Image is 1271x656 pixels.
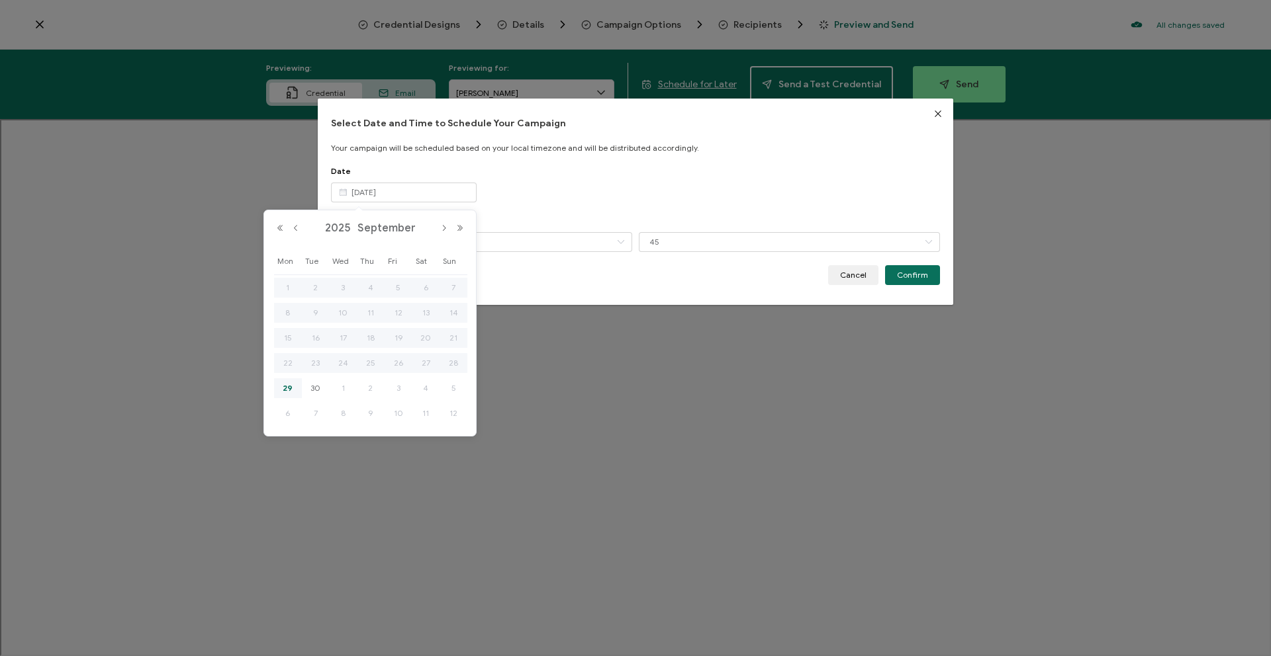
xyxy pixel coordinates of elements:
[446,355,461,371] span: 28
[418,380,434,396] span: 4
[412,248,440,275] th: Sat
[440,248,467,275] th: Sun
[302,248,330,275] th: Tue
[280,305,296,321] span: 8
[418,405,434,421] span: 11
[308,280,324,296] span: 2
[446,405,461,421] span: 12
[363,355,379,371] span: 25
[639,232,940,252] input: Select
[308,405,324,421] span: 7
[418,280,434,296] span: 6
[331,166,351,176] span: Date
[363,405,379,421] span: 9
[452,224,468,233] button: Next Year
[322,222,354,235] span: 2025
[280,280,296,296] span: 1
[885,265,940,285] button: Confirm
[308,330,324,346] span: 16
[272,224,288,233] button: Previous Year
[391,380,406,396] span: 3
[363,280,379,296] span: 4
[335,305,351,321] span: 10
[335,405,351,421] span: 8
[418,330,434,346] span: 20
[280,330,296,346] span: 15
[391,280,406,296] span: 5
[354,222,419,235] span: September
[308,355,324,371] span: 23
[331,118,940,130] h1: Select Date and Time to Schedule Your Campaign
[446,280,461,296] span: 7
[391,330,406,346] span: 19
[308,305,324,321] span: 9
[1205,593,1271,656] iframe: Chat Widget
[391,305,406,321] span: 12
[840,271,867,279] span: Cancel
[274,248,302,275] th: Mon
[363,305,379,321] span: 11
[897,271,928,279] span: Confirm
[436,224,452,233] button: Next Month
[418,305,434,321] span: 13
[923,99,953,129] button: Close
[288,224,304,233] button: Previous Month
[446,330,461,346] span: 21
[357,248,385,275] th: Thu
[418,355,434,371] span: 27
[391,355,406,371] span: 26
[329,248,357,275] th: Wed
[335,280,351,296] span: 3
[308,380,324,396] span: 30
[335,355,351,371] span: 24
[363,380,379,396] span: 2
[335,380,351,396] span: 1
[363,330,379,346] span: 18
[331,143,940,153] p: Your campaign will be scheduled based on your local timezone and will be distributed accordingly.
[280,405,296,421] span: 6
[446,380,461,396] span: 5
[318,99,953,305] div: dialog
[280,355,296,371] span: 22
[828,265,878,285] button: Cancel
[280,380,296,396] span: 29
[335,330,351,346] span: 17
[446,305,461,321] span: 14
[331,232,632,252] input: Select
[385,248,412,275] th: Fri
[391,405,406,421] span: 10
